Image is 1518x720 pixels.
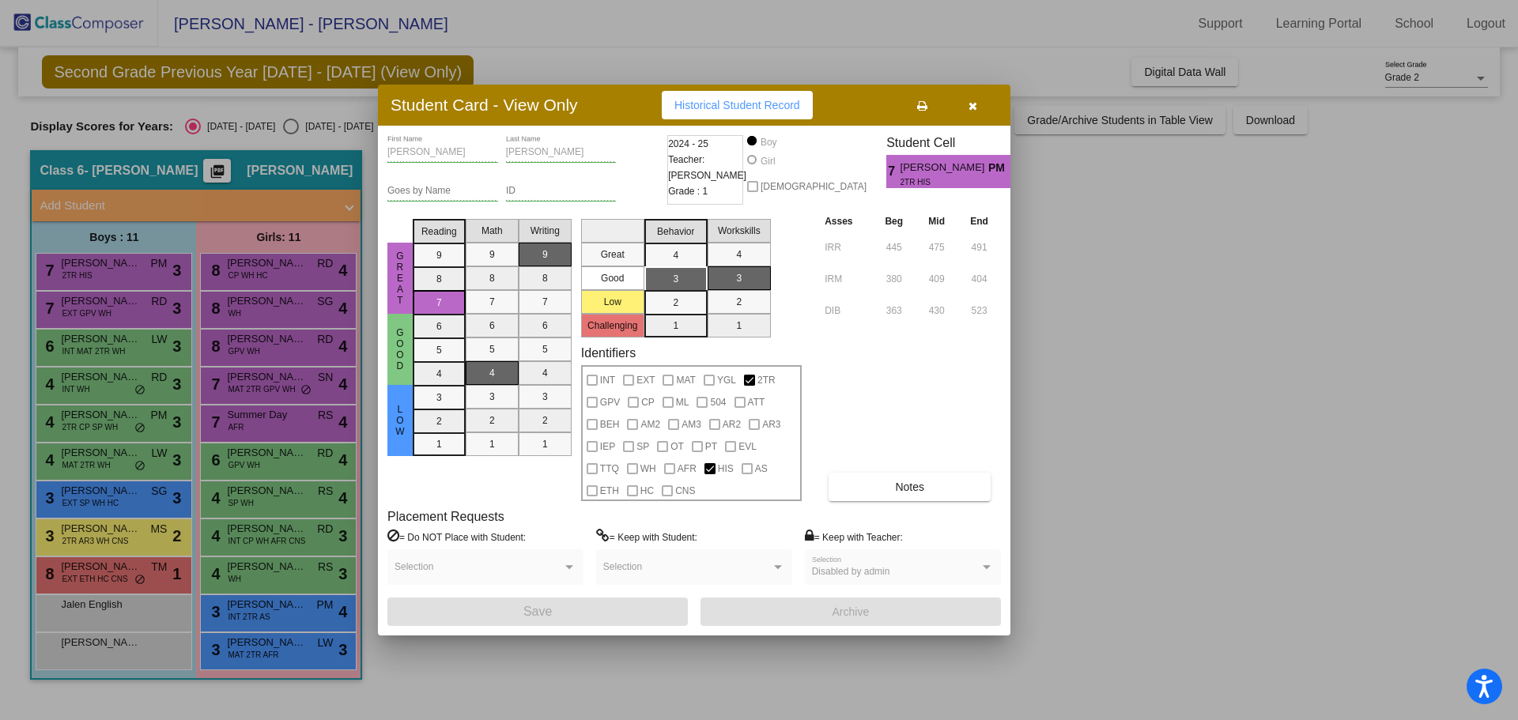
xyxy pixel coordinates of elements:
span: [PERSON_NAME] [901,160,988,176]
label: = Keep with Teacher: [805,529,903,545]
span: [DEMOGRAPHIC_DATA] [761,177,867,196]
span: BEH [600,415,620,434]
span: AR2 [723,415,741,434]
label: = Keep with Student: [596,529,697,545]
button: Notes [829,473,991,501]
span: TTQ [600,459,619,478]
span: Great [393,251,407,306]
span: ATT [748,393,765,412]
th: End [957,213,1001,230]
span: Historical Student Record [674,99,800,111]
span: WH [640,459,656,478]
button: Historical Student Record [662,91,813,119]
span: SP [636,437,649,456]
span: 3 [1010,162,1024,181]
span: 2024 - 25 [668,136,708,152]
span: Disabled by admin [812,566,890,577]
input: goes by name [387,186,498,197]
div: Girl [760,154,776,168]
span: YGL [717,371,736,390]
span: 504 [710,393,726,412]
span: AM3 [682,415,701,434]
span: Save [523,605,552,618]
th: Beg [872,213,916,230]
span: Grade : 1 [668,183,708,199]
h3: Student Card - View Only [391,95,578,115]
span: CP [641,393,655,412]
span: PM [988,160,1010,176]
span: Good [393,327,407,371]
span: EVL [738,437,757,456]
span: Archive [833,605,870,618]
div: Boy [760,135,777,149]
span: AS [755,459,768,478]
button: Save [387,597,688,626]
span: INT [600,371,615,390]
input: assessment [825,299,868,322]
span: OT [670,437,684,456]
span: AM2 [640,415,660,434]
span: CNS [675,481,695,500]
span: AFR [678,459,697,478]
span: 7 [886,162,900,181]
span: 2TR [757,371,776,390]
input: assessment [825,236,868,259]
span: ML [676,393,689,412]
label: Placement Requests [387,509,504,524]
span: HIS [718,459,734,478]
button: Archive [700,597,1001,626]
th: Asses [821,213,872,230]
span: EXT [636,371,655,390]
span: PT [705,437,717,456]
label: Identifiers [581,345,636,360]
span: Notes [895,481,924,493]
span: Teacher: [PERSON_NAME] [668,152,746,183]
span: AR3 [762,415,780,434]
span: MAT [676,371,695,390]
input: assessment [825,267,868,291]
span: GPV [600,393,620,412]
span: 2TR HIS [901,176,977,188]
label: = Do NOT Place with Student: [387,529,526,545]
h3: Student Cell [886,135,1024,150]
span: IEP [600,437,615,456]
span: ETH [600,481,619,500]
span: Low [393,404,407,437]
span: HC [640,481,654,500]
th: Mid [916,213,957,230]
